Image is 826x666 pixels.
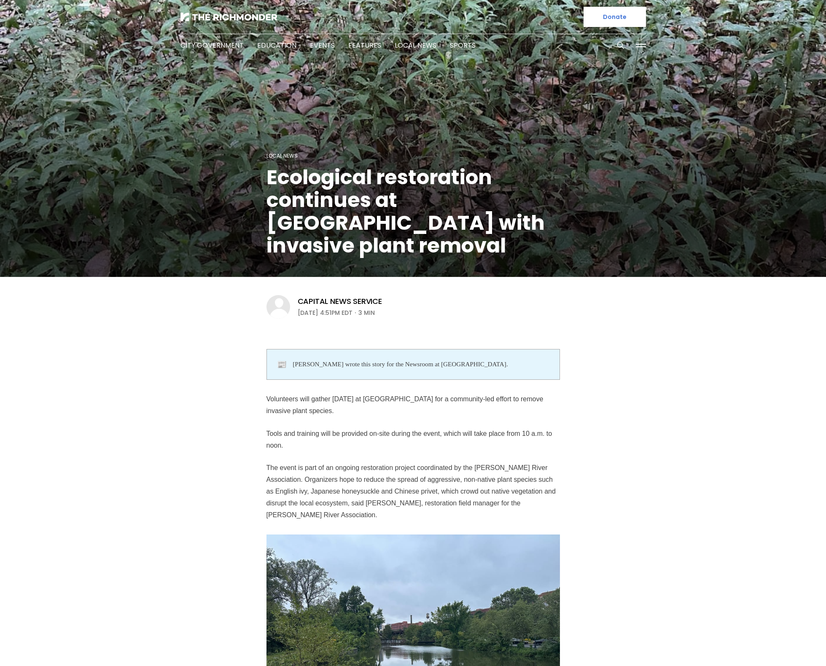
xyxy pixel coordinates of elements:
a: Donate [584,7,646,27]
a: Sports [450,40,476,50]
a: Capital News Service [298,296,382,306]
p: Tools and training will be provided on-site during the event, which will take place from 10 a.m. ... [266,428,560,451]
div: [PERSON_NAME] wrote this story for the Newsroom at [GEOGRAPHIC_DATA]. [293,360,508,369]
p: The event is part of an ongoing restoration project coordinated by the [PERSON_NAME] River Associ... [266,462,560,521]
a: City Government [180,40,244,50]
span: 3 min [358,308,375,318]
iframe: portal-trigger [754,625,826,666]
a: Features [348,40,381,50]
a: Local News [266,152,298,159]
img: The Richmonder [180,13,277,21]
a: Local News [395,40,436,50]
a: Education [257,40,296,50]
a: Events [310,40,335,50]
p: Volunteers will gather [DATE] at [GEOGRAPHIC_DATA] for a community-led effort to remove invasive ... [266,393,560,417]
time: [DATE] 4:51PM EDT [298,308,352,318]
div: 📰 [277,360,293,369]
h1: Ecological restoration continues at [GEOGRAPHIC_DATA] with invasive plant removal [266,166,560,257]
button: Search this site [614,39,627,52]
